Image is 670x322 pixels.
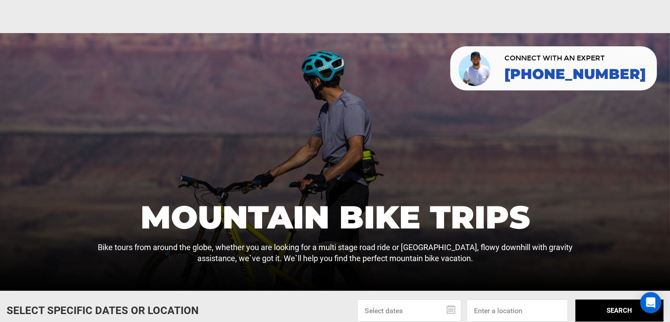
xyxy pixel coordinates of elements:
[7,303,199,318] p: Select Specific Dates Or Location
[504,66,646,82] a: [PHONE_NUMBER]
[640,292,661,313] div: Open Intercom Messenger
[88,242,582,264] p: Bike tours from around the globe, whether you are looking for a multi stage road ride or [GEOGRAP...
[504,55,646,62] span: CONNECT WITH AN EXPERT
[88,201,582,233] h1: Mountain Bike Trips
[575,300,663,322] button: SEARCH
[466,300,568,322] input: Enter a location
[357,300,461,322] input: Select dates
[457,50,493,87] img: contact our team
